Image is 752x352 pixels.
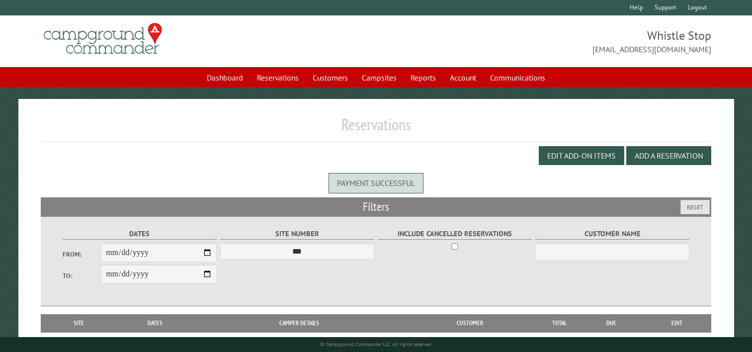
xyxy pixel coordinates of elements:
[220,228,375,240] label: Site Number
[41,197,711,216] h2: Filters
[540,314,580,332] th: Total
[405,68,442,87] a: Reports
[41,19,165,58] img: Campground Commander
[356,68,403,87] a: Campsites
[680,200,710,214] button: Reset
[320,341,432,348] small: © Campground Commander LLC. All rights reserved.
[63,271,101,280] label: To:
[329,173,423,193] div: Payment successful
[112,314,198,332] th: Dates
[46,314,112,332] th: Site
[484,68,551,87] a: Communications
[378,228,532,240] label: Include Cancelled Reservations
[198,314,400,332] th: Camper Details
[251,68,305,87] a: Reservations
[307,68,354,87] a: Customers
[201,68,249,87] a: Dashboard
[535,228,690,240] label: Customer Name
[539,146,624,165] button: Edit Add-on Items
[626,146,711,165] button: Add a Reservation
[63,228,217,240] label: Dates
[63,250,101,259] label: From:
[444,68,482,87] a: Account
[376,27,712,55] span: Whistle Stop [EMAIL_ADDRESS][DOMAIN_NAME]
[400,314,540,332] th: Customer
[580,314,643,332] th: Due
[41,115,711,142] h1: Reservations
[643,314,711,332] th: Edit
